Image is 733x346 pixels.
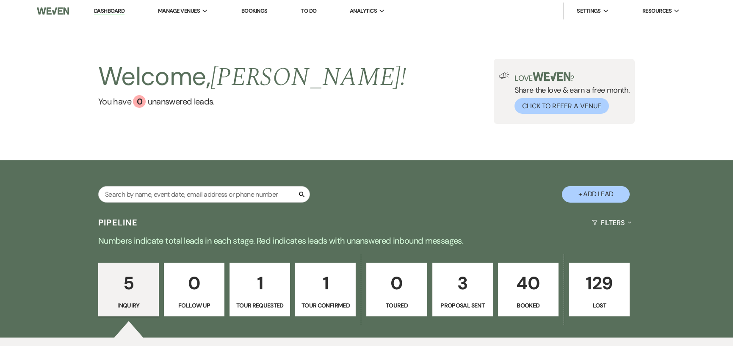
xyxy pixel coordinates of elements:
p: 5 [104,269,153,297]
p: Tour Confirmed [301,301,350,310]
a: You have 0 unanswered leads. [98,95,406,108]
p: Tour Requested [235,301,285,310]
img: weven-logo-green.svg [533,72,570,81]
p: Follow Up [169,301,219,310]
p: Love ? [514,72,630,82]
a: 1Tour Requested [230,263,290,317]
p: Toured [372,301,421,310]
p: Inquiry [104,301,153,310]
a: Dashboard [94,7,124,15]
a: To Do [301,7,316,14]
a: 129Lost [569,263,630,317]
div: 0 [133,95,146,108]
a: 5Inquiry [98,263,159,317]
a: 0Follow Up [164,263,224,317]
p: 1 [235,269,285,297]
span: Resources [642,7,672,15]
span: [PERSON_NAME] ! [210,58,406,97]
a: 3Proposal Sent [432,263,493,317]
span: Manage Venues [158,7,200,15]
span: Analytics [350,7,377,15]
p: 0 [169,269,219,297]
button: Click to Refer a Venue [514,98,609,114]
p: 129 [575,269,624,297]
p: Booked [503,301,553,310]
input: Search by name, event date, email address or phone number [98,186,310,203]
h3: Pipeline [98,217,138,228]
div: Share the love & earn a free month. [509,72,630,114]
p: 3 [438,269,487,297]
a: 0Toured [366,263,427,317]
a: 40Booked [498,263,559,317]
p: 40 [503,269,553,297]
p: Proposal Sent [438,301,487,310]
span: Settings [577,7,601,15]
img: Weven Logo [37,2,69,20]
button: + Add Lead [562,186,630,203]
a: Bookings [241,7,268,14]
p: Numbers indicate total leads in each stage. Red indicates leads with unanswered inbound messages. [62,234,672,247]
button: Filters [589,211,635,234]
a: 1Tour Confirmed [295,263,356,317]
h2: Welcome, [98,59,406,95]
p: Lost [575,301,624,310]
img: loud-speaker-illustration.svg [499,72,509,79]
p: 1 [301,269,350,297]
p: 0 [372,269,421,297]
